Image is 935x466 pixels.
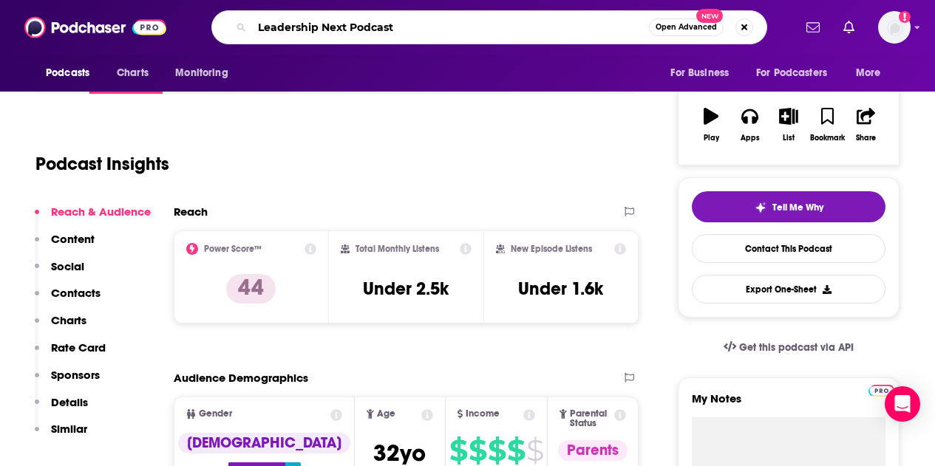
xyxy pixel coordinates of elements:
[117,63,149,83] span: Charts
[755,202,766,213] img: tell me why sparkle
[800,15,826,40] a: Show notifications dropdown
[46,63,89,83] span: Podcasts
[51,395,88,409] p: Details
[847,98,885,151] button: Share
[570,409,612,428] span: Parental Status
[51,422,87,436] p: Similar
[783,134,795,143] div: List
[692,191,885,222] button: tell me why sparkleTell Me Why
[808,98,846,151] button: Bookmark
[712,329,866,366] a: Get this podcast via API
[35,59,109,87] button: open menu
[35,422,87,449] button: Similar
[175,63,228,83] span: Monitoring
[356,244,439,254] h2: Total Monthly Listens
[174,205,208,219] h2: Reach
[649,18,724,36] button: Open AdvancedNew
[769,98,808,151] button: List
[558,440,628,461] div: Parents
[692,234,885,263] a: Contact This Podcast
[211,10,767,44] div: Search podcasts, credits, & more...
[35,368,100,395] button: Sponsors
[868,383,894,397] a: Pro website
[885,386,920,422] div: Open Intercom Messenger
[511,244,592,254] h2: New Episode Listens
[51,259,84,273] p: Social
[696,9,723,23] span: New
[35,153,169,175] h1: Podcast Insights
[204,244,262,254] h2: Power Score™
[741,134,760,143] div: Apps
[51,368,100,382] p: Sponsors
[363,278,449,300] h3: Under 2.5k
[35,205,151,232] button: Reach & Audience
[24,13,166,41] img: Podchaser - Follow, Share and Rate Podcasts
[856,134,876,143] div: Share
[174,371,308,385] h2: Audience Demographics
[692,98,730,151] button: Play
[656,24,717,31] span: Open Advanced
[35,286,101,313] button: Contacts
[466,409,500,419] span: Income
[51,205,151,219] p: Reach & Audience
[377,409,395,419] span: Age
[507,439,525,462] span: $
[252,16,649,39] input: Search podcasts, credits, & more...
[837,15,860,40] a: Show notifications dropdown
[35,259,84,287] button: Social
[846,59,900,87] button: open menu
[35,232,95,259] button: Content
[878,11,911,44] span: Logged in as gmalloy
[739,341,854,354] span: Get this podcast via API
[178,433,350,453] div: [DEMOGRAPHIC_DATA]
[692,391,885,417] label: My Notes
[878,11,911,44] img: User Profile
[199,409,232,419] span: Gender
[51,232,95,246] p: Content
[772,202,823,213] span: Tell Me Why
[878,11,911,44] button: Show profile menu
[660,59,747,87] button: open menu
[35,340,106,368] button: Rate Card
[449,439,467,462] span: $
[469,439,486,462] span: $
[670,63,729,83] span: For Business
[868,385,894,397] img: Podchaser Pro
[226,274,276,304] p: 44
[899,11,911,23] svg: Add a profile image
[488,439,506,462] span: $
[730,98,769,151] button: Apps
[810,134,845,143] div: Bookmark
[526,439,543,462] span: $
[35,395,88,422] button: Details
[165,59,247,87] button: open menu
[704,134,719,143] div: Play
[756,63,827,83] span: For Podcasters
[51,313,86,327] p: Charts
[692,275,885,304] button: Export One-Sheet
[51,286,101,300] p: Contacts
[35,313,86,340] button: Charts
[747,59,849,87] button: open menu
[518,278,603,300] h3: Under 1.6k
[51,340,106,354] p: Rate Card
[107,59,157,87] a: Charts
[856,63,881,83] span: More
